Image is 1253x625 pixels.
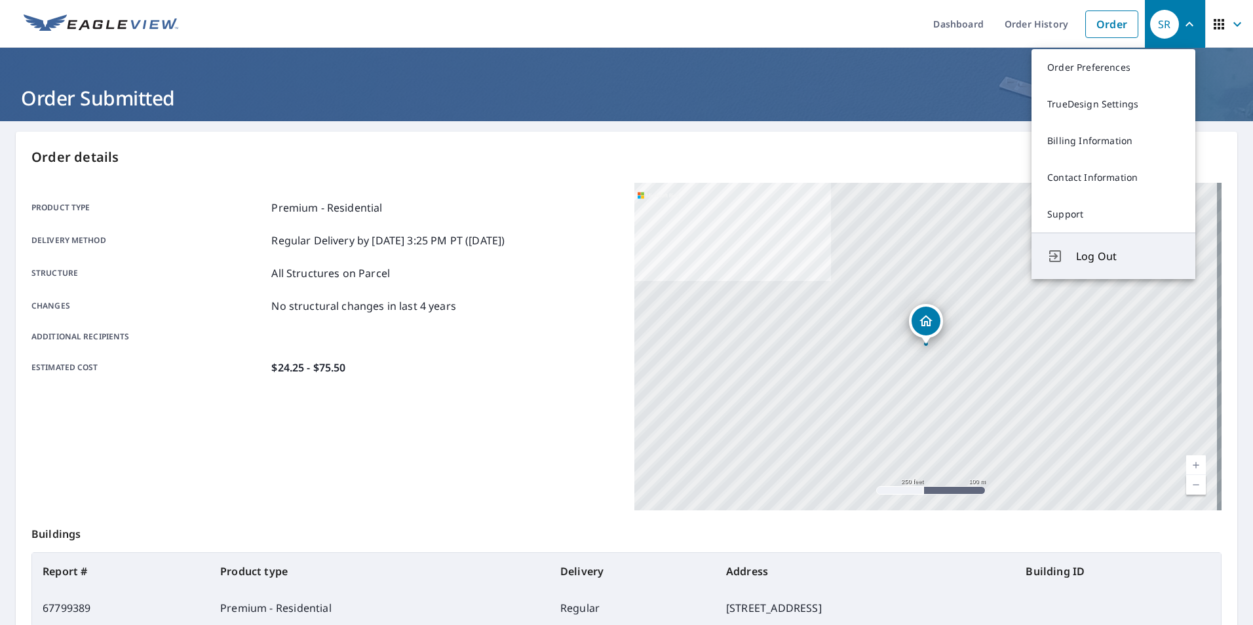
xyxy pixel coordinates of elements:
[909,304,943,345] div: Dropped pin, building 1, Residential property, 411 NW 102nd Ter Pembroke Pines, FL 33026
[31,233,266,248] p: Delivery method
[31,147,1222,167] p: Order details
[1085,10,1138,38] a: Order
[271,233,505,248] p: Regular Delivery by [DATE] 3:25 PM PT ([DATE])
[31,298,266,314] p: Changes
[31,200,266,216] p: Product type
[1031,49,1195,86] a: Order Preferences
[1150,10,1179,39] div: SR
[1015,553,1221,590] th: Building ID
[31,360,266,375] p: Estimated cost
[271,200,382,216] p: Premium - Residential
[1186,475,1206,495] a: Current Level 17, Zoom Out
[1076,248,1180,264] span: Log Out
[1031,159,1195,196] a: Contact Information
[1186,455,1206,475] a: Current Level 17, Zoom In
[210,553,550,590] th: Product type
[271,298,456,314] p: No structural changes in last 4 years
[31,265,266,281] p: Structure
[31,510,1222,552] p: Buildings
[1031,196,1195,233] a: Support
[271,265,390,281] p: All Structures on Parcel
[31,331,266,343] p: Additional recipients
[16,85,1237,111] h1: Order Submitted
[1031,86,1195,123] a: TrueDesign Settings
[1031,233,1195,279] button: Log Out
[550,553,716,590] th: Delivery
[1031,123,1195,159] a: Billing Information
[716,553,1015,590] th: Address
[271,360,345,375] p: $24.25 - $75.50
[24,14,178,34] img: EV Logo
[32,553,210,590] th: Report #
